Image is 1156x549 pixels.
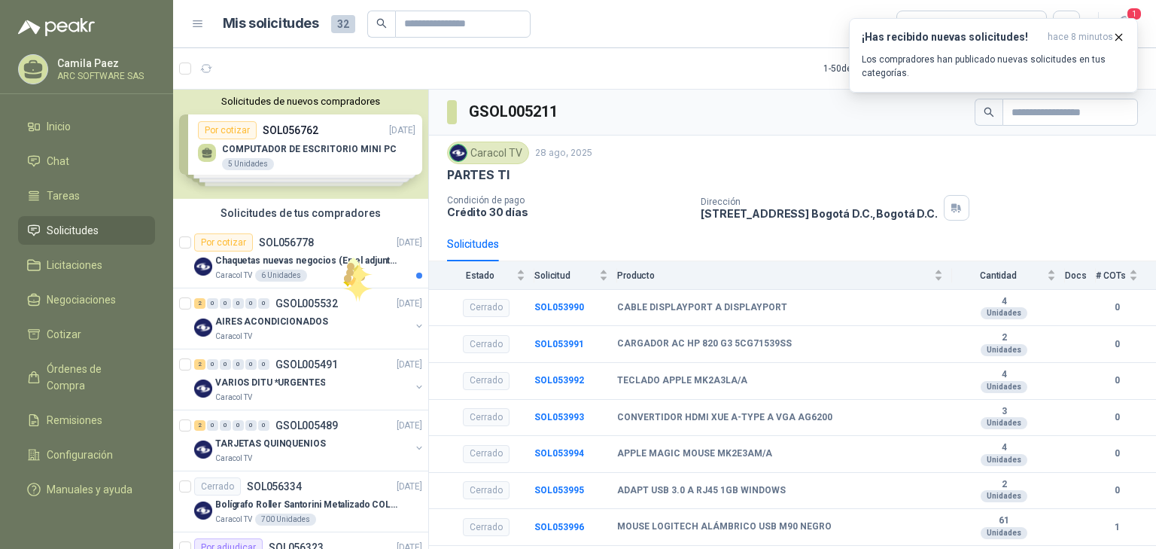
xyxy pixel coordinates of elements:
a: SOL053996 [534,522,584,532]
th: # COTs [1096,261,1156,289]
b: 0 [1096,374,1138,388]
div: 0 [258,298,269,309]
a: Por cotizarSOL056778[DATE] Company LogoChaquetas nuevas negocios (En el adjunto mas informacion)C... [173,227,428,288]
div: 0 [233,298,244,309]
a: Manuales y ayuda [18,475,155,504]
div: 0 [258,359,269,370]
p: Los compradores han publicado nuevas solicitudes en tus categorías. [862,53,1125,80]
div: 0 [233,420,244,431]
div: Unidades [981,527,1027,539]
p: Bolígrafo Roller Santorini Metalizado COLOR MORADO 1logo [215,498,403,512]
b: CONVERTIDOR HDMI XUE A-TYPE A VGA AG6200 [617,412,832,424]
a: Negociaciones [18,285,155,314]
p: Chaquetas nuevas negocios (En el adjunto mas informacion) [215,254,403,268]
span: Inicio [47,118,71,135]
a: Chat [18,147,155,175]
div: 2 [194,359,205,370]
p: Caracol TV [215,514,252,526]
b: SOL053991 [534,339,584,349]
div: Todas [906,16,938,32]
span: Cotizar [47,326,81,343]
div: 700 Unidades [255,514,316,526]
b: APPLE MAGIC MOUSE MK2E3AM/A [617,448,772,460]
p: Caracol TV [215,392,252,404]
div: Cerrado [194,477,241,496]
img: Company Logo [194,319,212,337]
b: CABLE DISPLAYPORT A DISPLAYPORT [617,302,787,314]
a: SOL053995 [534,485,584,496]
div: 0 [207,359,218,370]
div: 0 [233,359,244,370]
th: Docs [1065,261,1096,289]
div: 0 [258,420,269,431]
div: Solicitudes [447,236,499,252]
p: 28 ago, 2025 [535,146,592,160]
span: Solicitudes [47,222,99,239]
a: CerradoSOL056334[DATE] Company LogoBolígrafo Roller Santorini Metalizado COLOR MORADO 1logoCaraco... [173,471,428,532]
p: ARC SOFTWARE SAS [57,72,151,81]
img: Company Logo [194,502,212,520]
b: MOUSE LOGITECH ALÁMBRICO USB M90 NEGRO [617,521,832,533]
div: 0 [207,420,218,431]
a: SOL053994 [534,448,584,459]
b: 0 [1096,300,1138,315]
img: Company Logo [194,441,212,459]
span: search [376,18,387,29]
div: Caracol TV [447,142,529,164]
div: 2 [194,420,205,431]
p: PARTES TI [447,167,509,183]
th: Solicitud [534,261,617,289]
div: 0 [220,298,231,309]
span: search [984,107,994,117]
div: Cerrado [463,372,510,390]
a: Inicio [18,112,155,141]
b: 4 [952,369,1056,381]
a: 2 0 0 0 0 0 GSOL005532[DATE] Company LogoAIRES ACONDICIONADOSCaracol TV [194,294,425,343]
a: Tareas [18,181,155,210]
div: 0 [207,298,218,309]
a: Licitaciones [18,251,155,279]
a: SOL053992 [534,375,584,386]
p: Caracol TV [215,453,252,465]
div: Unidades [981,381,1027,393]
a: Remisiones [18,406,155,435]
div: 0 [220,359,231,370]
div: Unidades [981,490,1027,502]
div: 1 - 50 de 146 [823,56,916,81]
p: [DATE] [397,419,422,433]
b: 61 [952,515,1056,527]
img: Company Logo [450,145,467,161]
b: TECLADO APPLE MK2A3LA/A [617,375,747,387]
span: Negociaciones [47,291,116,308]
b: SOL053990 [534,302,584,313]
p: GSOL005489 [275,420,338,431]
div: Cerrado [463,518,510,536]
span: Licitaciones [47,257,102,273]
p: [DATE] [397,297,422,311]
a: Configuración [18,441,155,469]
b: 4 [952,296,1056,308]
th: Producto [617,261,952,289]
span: Manuales y ayuda [47,481,132,498]
img: Logo peakr [18,18,95,36]
p: Dirección [701,197,937,207]
div: Cerrado [463,445,510,463]
span: hace 8 minutos [1048,31,1113,44]
a: Órdenes de Compra [18,355,155,400]
span: Estado [447,270,513,281]
span: 1 [1126,7,1142,21]
th: Estado [429,261,534,289]
b: CARGADOR AC HP 820 G3 5CG71539SS [617,338,792,350]
a: Solicitudes [18,216,155,245]
p: Caracol TV [215,331,252,343]
b: ADAPT USB 3.0 A RJ45 1GB WINDOWS [617,485,786,497]
p: Condición de pago [447,195,689,206]
div: Unidades [981,307,1027,319]
p: [DATE] [397,480,422,494]
span: Producto [617,270,931,281]
p: AIRES ACONDICIONADOS [215,315,328,329]
div: Cerrado [463,335,510,353]
div: Cerrado [463,408,510,426]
